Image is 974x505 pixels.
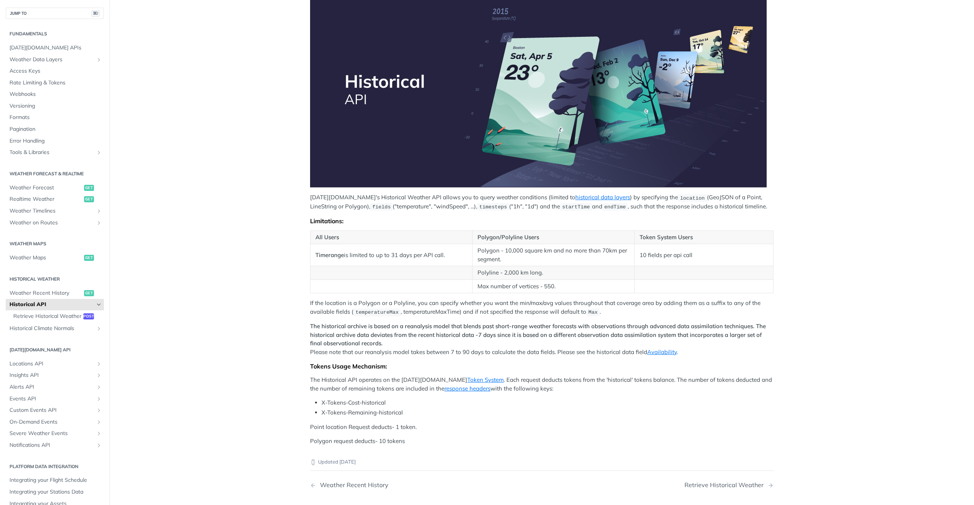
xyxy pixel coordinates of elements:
a: [DATE][DOMAIN_NAME] APIs [6,42,104,54]
li: X-Tokens-Cost-historical [321,399,773,407]
button: Hide subpages for Historical API [96,302,102,308]
button: Show subpages for On-Demand Events [96,419,102,425]
nav: Pagination Controls [310,474,773,496]
a: Token System [467,376,504,383]
span: Locations API [10,360,94,368]
a: Formats [6,112,104,123]
span: Weather Maps [10,254,82,262]
div: Retrieve Historical Weather [684,481,767,489]
span: Weather Recent History [10,289,82,297]
span: get [84,290,94,296]
td: Max number of vertices - 550. [472,279,634,293]
span: Weather Data Layers [10,56,94,64]
button: Show subpages for Severe Weather Events [96,430,102,437]
h2: Weather Maps [6,240,104,247]
button: Show subpages for Weather Data Layers [96,57,102,63]
a: Access Keys [6,65,104,77]
a: Weather Data LayersShow subpages for Weather Data Layers [6,54,104,65]
button: Show subpages for Custom Events API [96,407,102,413]
span: Max [589,310,598,315]
button: JUMP TO⌘/ [6,8,104,19]
a: Rate Limiting & Tokens [6,77,104,89]
span: Webhooks [10,91,102,98]
span: Pagination [10,125,102,133]
button: Show subpages for Locations API [96,361,102,367]
a: Notifications APIShow subpages for Notifications API [6,440,104,451]
span: Custom Events API [10,407,94,414]
h2: Historical Weather [6,276,104,283]
span: get [84,255,94,261]
h2: Fundamentals [6,30,104,37]
span: Retrieve Historical Weather [13,313,81,320]
button: Show subpages for Tools & Libraries [96,149,102,156]
span: On-Demand Events [10,418,94,426]
a: Next Page: Retrieve Historical Weather [684,481,773,489]
span: location [680,195,705,201]
span: Versioning [10,102,102,110]
a: Events APIShow subpages for Events API [6,393,104,405]
td: Polyline - 2,000 km long. [472,266,634,280]
a: Availability [647,348,677,356]
span: Rate Limiting & Tokens [10,79,102,87]
a: Pagination [6,124,104,135]
div: Limitations: [310,217,773,225]
a: Weather Mapsget [6,252,104,264]
span: Weather Forecast [10,184,82,192]
a: Weather Recent Historyget [6,287,104,299]
span: startTime [562,204,590,210]
span: Error Handling [10,137,102,145]
p: Polygon request deducts- 10 tokens [310,437,773,446]
span: Alerts API [10,383,94,391]
h2: [DATE][DOMAIN_NAME] API [6,346,104,353]
a: Integrating your Flight Schedule [6,475,104,486]
span: Access Keys [10,67,102,75]
th: Polygon/Polyline Users [472,230,634,244]
span: Tools & Libraries [10,149,94,156]
span: Severe Weather Events [10,430,94,437]
a: Weather on RoutesShow subpages for Weather on Routes [6,217,104,229]
span: Weather Timelines [10,207,94,215]
a: Error Handling [6,135,104,147]
span: Weather on Routes [10,219,94,227]
span: endTime [604,204,626,210]
span: fields [372,204,391,210]
a: Previous Page: Weather Recent History [310,481,509,489]
span: Formats [10,114,102,121]
a: On-Demand EventsShow subpages for On-Demand Events [6,416,104,428]
span: Integrating your Stations Data [10,488,102,496]
th: Token System Users [634,230,773,244]
button: Show subpages for Weather Timelines [96,208,102,214]
button: Show subpages for Alerts API [96,384,102,390]
a: Severe Weather EventsShow subpages for Severe Weather Events [6,428,104,439]
a: Webhooks [6,89,104,100]
span: post [83,313,94,319]
p: If the location is a Polygon or a Polyline, you can specify whether you want the min/max/avg valu... [310,299,773,316]
li: X-Tokens-Remaining-historical [321,408,773,417]
span: Insights API [10,372,94,379]
td: is limited to up to 31 days per API call. [310,244,473,266]
a: Historical Climate NormalsShow subpages for Historical Climate Normals [6,323,104,334]
a: Realtime Weatherget [6,194,104,205]
p: Point location Request deducts- 1 token. [310,423,773,432]
span: get [84,196,94,202]
a: Insights APIShow subpages for Insights API [6,370,104,381]
p: Updated [DATE] [310,458,773,466]
span: ⌘/ [91,10,100,17]
a: Retrieve Historical Weatherpost [10,311,104,322]
strong: The historical archive is based on a reanalysis model that blends past short-range weather foreca... [310,322,766,347]
button: Show subpages for Events API [96,396,102,402]
a: Integrating your Stations Data [6,486,104,498]
span: Integrating your Flight Schedule [10,476,102,484]
button: Show subpages for Weather on Routes [96,220,102,226]
span: timesteps [479,204,507,210]
a: historical data layers [575,194,630,201]
div: Tokens Usage Mechanism: [310,362,773,370]
td: 10 fields per api call [634,244,773,266]
a: Weather TimelinesShow subpages for Weather Timelines [6,205,104,217]
span: Historical API [10,301,94,308]
strong: Timerange [315,251,344,259]
th: All Users [310,230,473,244]
span: get [84,185,94,191]
a: Versioning [6,100,104,112]
button: Show subpages for Historical Climate Normals [96,326,102,332]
